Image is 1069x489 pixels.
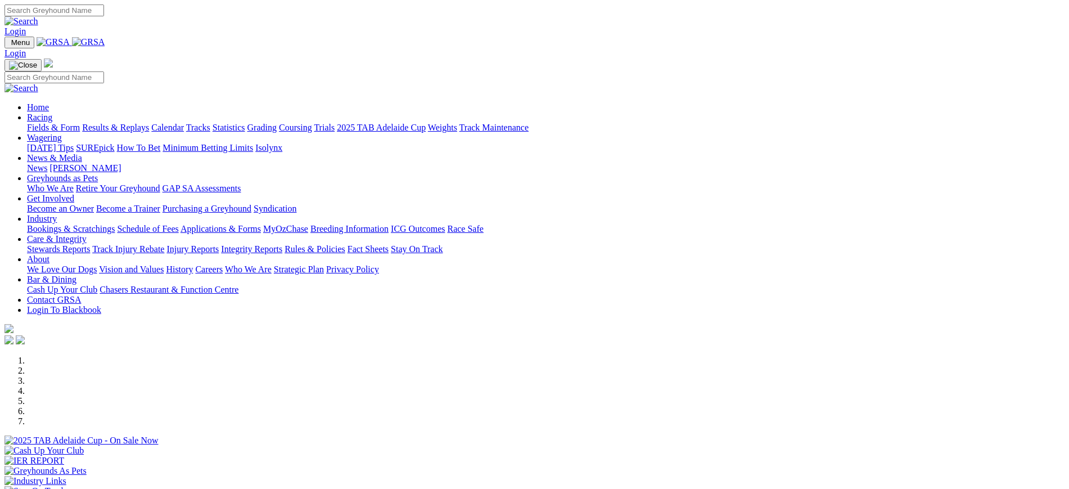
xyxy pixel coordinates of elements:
div: Get Involved [27,204,1065,214]
img: Search [4,16,38,26]
img: Greyhounds As Pets [4,466,87,476]
img: Close [9,61,37,70]
a: Trials [314,123,335,132]
a: Home [27,102,49,112]
span: Menu [11,38,30,47]
a: Become a Trainer [96,204,160,213]
a: News & Media [27,153,82,163]
div: Bar & Dining [27,285,1065,295]
a: Who We Are [225,264,272,274]
a: Breeding Information [310,224,389,234]
a: News [27,163,47,173]
a: Login [4,26,26,36]
a: [DATE] Tips [27,143,74,152]
a: Racing [27,113,52,122]
img: GRSA [72,37,105,47]
a: Fact Sheets [348,244,389,254]
a: Get Involved [27,194,74,203]
a: Coursing [279,123,312,132]
a: Purchasing a Greyhound [163,204,251,213]
a: Careers [195,264,223,274]
a: Care & Integrity [27,234,87,244]
a: Track Injury Rebate [92,244,164,254]
img: Search [4,83,38,93]
a: Vision and Values [99,264,164,274]
img: logo-grsa-white.png [4,324,13,333]
a: Industry [27,214,57,223]
div: About [27,264,1065,275]
a: MyOzChase [263,224,308,234]
a: Calendar [151,123,184,132]
a: How To Bet [117,143,161,152]
a: About [27,254,49,264]
a: Isolynx [255,143,282,152]
div: Racing [27,123,1065,133]
a: Tracks [186,123,210,132]
a: Applications & Forms [181,224,261,234]
div: Greyhounds as Pets [27,183,1065,194]
div: Wagering [27,143,1065,153]
a: [PERSON_NAME] [49,163,121,173]
a: Track Maintenance [459,123,529,132]
a: Stay On Track [391,244,443,254]
a: Results & Replays [82,123,149,132]
a: ICG Outcomes [391,224,445,234]
img: Cash Up Your Club [4,446,84,456]
button: Toggle navigation [4,37,34,48]
a: Who We Are [27,183,74,193]
a: SUREpick [76,143,114,152]
a: Race Safe [447,224,483,234]
a: Cash Up Your Club [27,285,97,294]
a: Grading [247,123,277,132]
a: Greyhounds as Pets [27,173,98,183]
a: Login [4,48,26,58]
div: Industry [27,224,1065,234]
img: logo-grsa-white.png [44,59,53,68]
a: Chasers Restaurant & Function Centre [100,285,238,294]
a: History [166,264,193,274]
img: IER REPORT [4,456,64,466]
a: Login To Blackbook [27,305,101,315]
a: Statistics [213,123,245,132]
a: Become an Owner [27,204,94,213]
a: Minimum Betting Limits [163,143,253,152]
a: Weights [428,123,457,132]
input: Search [4,5,104,16]
a: Injury Reports [166,244,219,254]
img: twitter.svg [16,335,25,344]
input: Search [4,71,104,83]
img: 2025 TAB Adelaide Cup - On Sale Now [4,436,159,446]
button: Toggle navigation [4,59,42,71]
a: We Love Our Dogs [27,264,97,274]
div: Care & Integrity [27,244,1065,254]
img: GRSA [37,37,70,47]
a: Rules & Policies [285,244,345,254]
a: Bookings & Scratchings [27,224,115,234]
a: Stewards Reports [27,244,90,254]
a: Fields & Form [27,123,80,132]
a: GAP SA Assessments [163,183,241,193]
a: Syndication [254,204,296,213]
a: Privacy Policy [326,264,379,274]
a: Schedule of Fees [117,224,178,234]
a: Wagering [27,133,62,142]
a: Bar & Dining [27,275,76,284]
a: Contact GRSA [27,295,81,304]
img: Industry Links [4,476,66,486]
a: Integrity Reports [221,244,282,254]
a: 2025 TAB Adelaide Cup [337,123,426,132]
a: Retire Your Greyhound [76,183,160,193]
img: facebook.svg [4,335,13,344]
div: News & Media [27,163,1065,173]
a: Strategic Plan [274,264,324,274]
